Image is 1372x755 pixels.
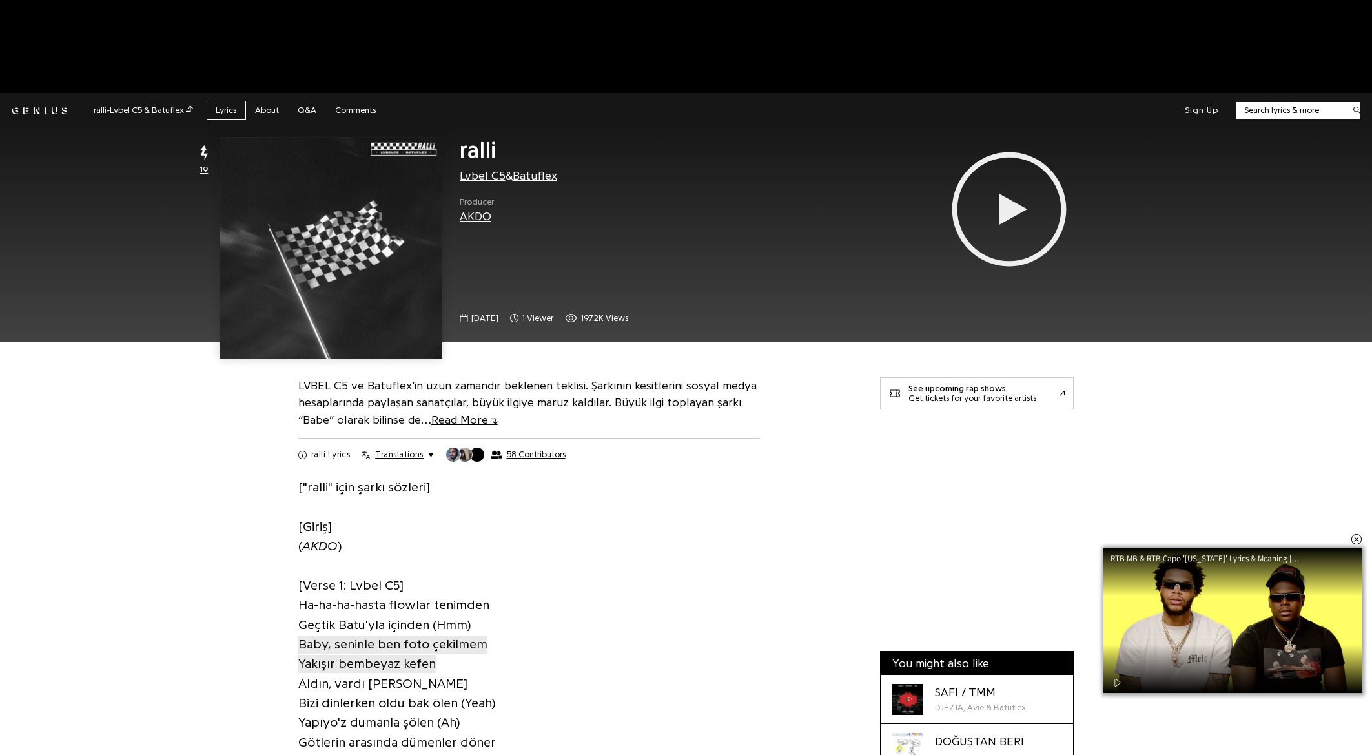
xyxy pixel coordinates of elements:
button: Translations [362,449,433,460]
iframe: primisNativeSkinFrame_SekindoSPlayer68bd4ba78960f [880,137,1138,282]
a: About [246,101,289,121]
a: Batuflex [513,170,557,181]
a: Cover art for SAFI / TMM by DJEZJA, Avie & BatuflexSAFI / TMMDJEZJA, Avie & Batuflex [881,675,1073,724]
span: 58 Contributors [507,450,566,460]
span: 197.2K views [580,312,628,325]
span: Translations [375,449,423,460]
i: AKDO [302,539,338,553]
span: [DATE] [471,312,498,325]
div: ralli - Lvbel C5 & Batuflex [94,103,193,118]
div: Get tickets for your favorite artists [908,393,1036,403]
span: 19 [200,163,208,176]
span: ralli [460,138,497,161]
span: Read More [431,414,498,426]
img: Cover art for ralli by Lvbel C5 & Batuflex [220,137,442,359]
span: 1 viewer [510,312,553,325]
button: 58 Contributors [445,447,566,462]
a: Lvbel C5 [460,170,506,181]
div: You might also like [881,652,1073,675]
a: AKDO [460,211,491,222]
a: Baby, seninle ben foto çekilmemYakışır bembeyaz kefen [298,634,487,674]
a: Lyrics [207,101,246,121]
input: Search lyrics & more [1236,104,1345,117]
div: See upcoming rap shows [908,384,1036,393]
span: 1 viewer [522,312,553,325]
h2: ralli Lyrics [311,449,350,460]
span: Producer [460,196,494,209]
a: LVBEL C5 ve Batuflex'in uzun zamandır beklenen teklisi. Şarkının kesitlerini sosyal medya hesapla... [298,380,757,426]
span: Baby, seninle ben foto çekilmem Yakışır bembeyaz kefen [298,636,487,673]
a: Comments [326,101,385,121]
div: & [460,167,863,184]
div: DJEZJA, Avie & Batuflex [935,701,1026,714]
div: SAFI / TMM [935,684,1026,701]
div: RTB MB & RTB Capo '[US_STATE]' Lyrics & Meaning | Genius Verified [1111,554,1311,563]
button: Sign Up [1185,105,1218,116]
div: Cover art for SAFI / TMM by DJEZJA, Avie & Batuflex [892,684,923,715]
span: 197,164 views [565,312,628,325]
a: See upcoming rap showsGet tickets for your favorite artists [880,377,1074,409]
a: Q&A [289,101,326,121]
